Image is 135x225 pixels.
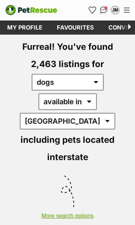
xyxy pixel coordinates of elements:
[86,4,98,16] a: Favourites
[112,6,119,14] div: JM
[86,4,121,16] ul: Account quick links
[50,21,101,35] a: Favourites
[21,134,114,162] span: including pets located interstate
[22,41,113,69] span: Furreal! You've found 2,463 listings for
[100,6,108,14] img: chat-41dd97257d64d25036548639549fe6c8038ab92f7586957e7f3b1b290dea8141.svg
[121,5,132,16] button: Menu
[109,4,121,16] button: My account
[98,4,109,16] a: Conversations
[5,5,57,15] a: PetRescue
[5,5,57,15] img: logo-e224e6f780fb5917bec1dbf3a21bbac754714ae5b6737aabdf751b685950b380.svg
